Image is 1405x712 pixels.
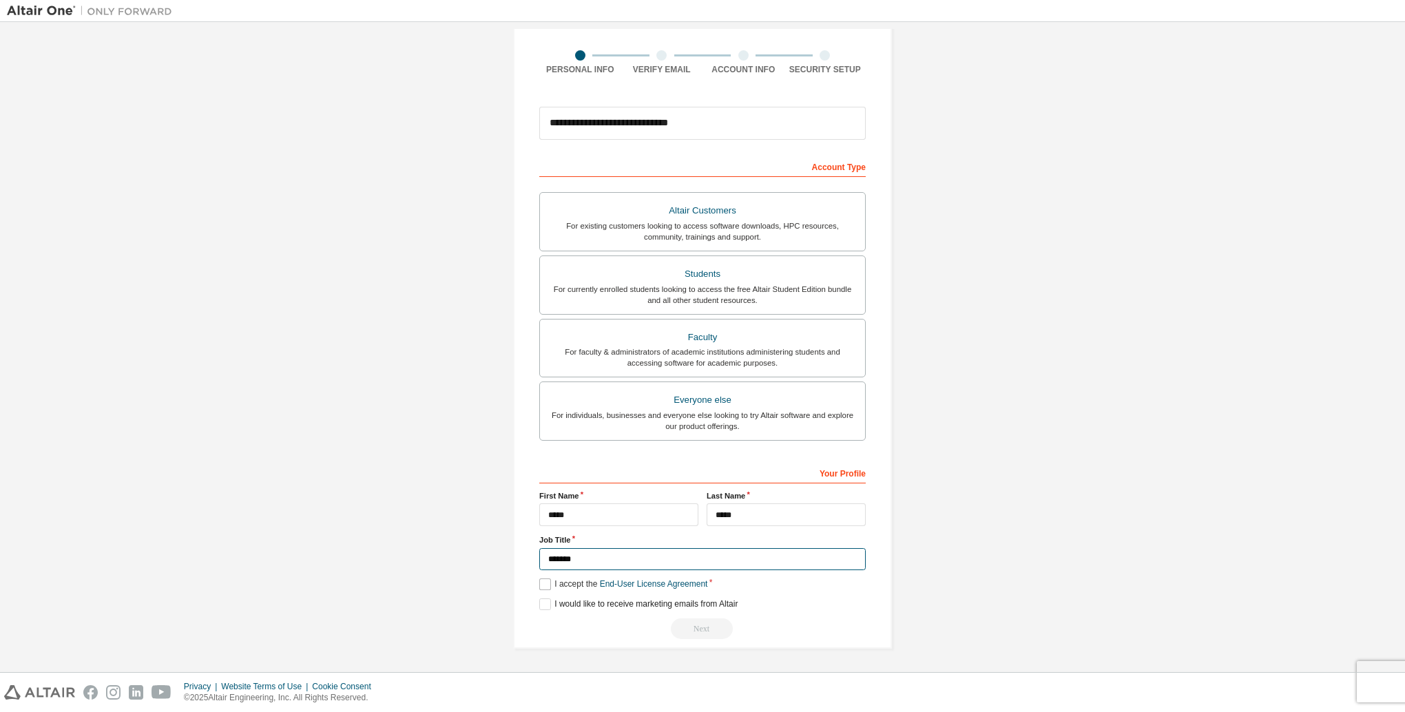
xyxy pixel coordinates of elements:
[539,534,866,545] label: Job Title
[702,64,784,75] div: Account Info
[784,64,866,75] div: Security Setup
[312,681,379,692] div: Cookie Consent
[539,155,866,177] div: Account Type
[600,579,708,589] a: End-User License Agreement
[184,681,221,692] div: Privacy
[539,578,707,590] label: I accept the
[539,618,866,639] div: Read and acccept EULA to continue
[548,346,857,368] div: For faculty & administrators of academic institutions administering students and accessing softwa...
[83,685,98,700] img: facebook.svg
[548,328,857,347] div: Faculty
[539,461,866,483] div: Your Profile
[548,284,857,306] div: For currently enrolled students looking to access the free Altair Student Edition bundle and all ...
[548,264,857,284] div: Students
[548,220,857,242] div: For existing customers looking to access software downloads, HPC resources, community, trainings ...
[548,201,857,220] div: Altair Customers
[129,685,143,700] img: linkedin.svg
[4,685,75,700] img: altair_logo.svg
[548,410,857,432] div: For individuals, businesses and everyone else looking to try Altair software and explore our prod...
[152,685,171,700] img: youtube.svg
[539,64,621,75] div: Personal Info
[548,390,857,410] div: Everyone else
[7,4,179,18] img: Altair One
[221,681,312,692] div: Website Terms of Use
[106,685,121,700] img: instagram.svg
[539,598,738,610] label: I would like to receive marketing emails from Altair
[707,490,866,501] label: Last Name
[184,692,379,704] p: © 2025 Altair Engineering, Inc. All Rights Reserved.
[621,64,703,75] div: Verify Email
[539,490,698,501] label: First Name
